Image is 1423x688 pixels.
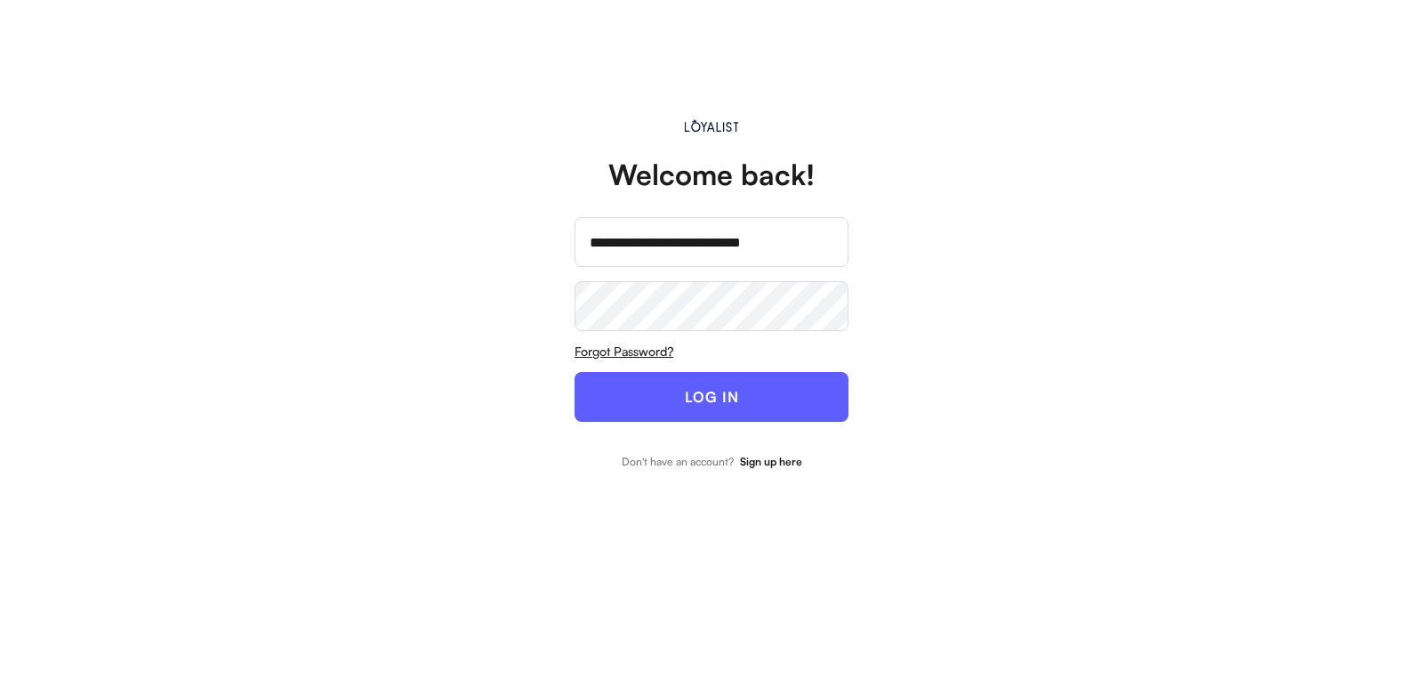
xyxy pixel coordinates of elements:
[575,372,848,422] button: LOG IN
[740,455,802,468] strong: Sign up here
[575,344,673,359] u: Forgot Password?
[681,119,743,132] img: Main.svg
[608,160,815,189] div: Welcome back!
[622,457,734,467] div: Don't have an account?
